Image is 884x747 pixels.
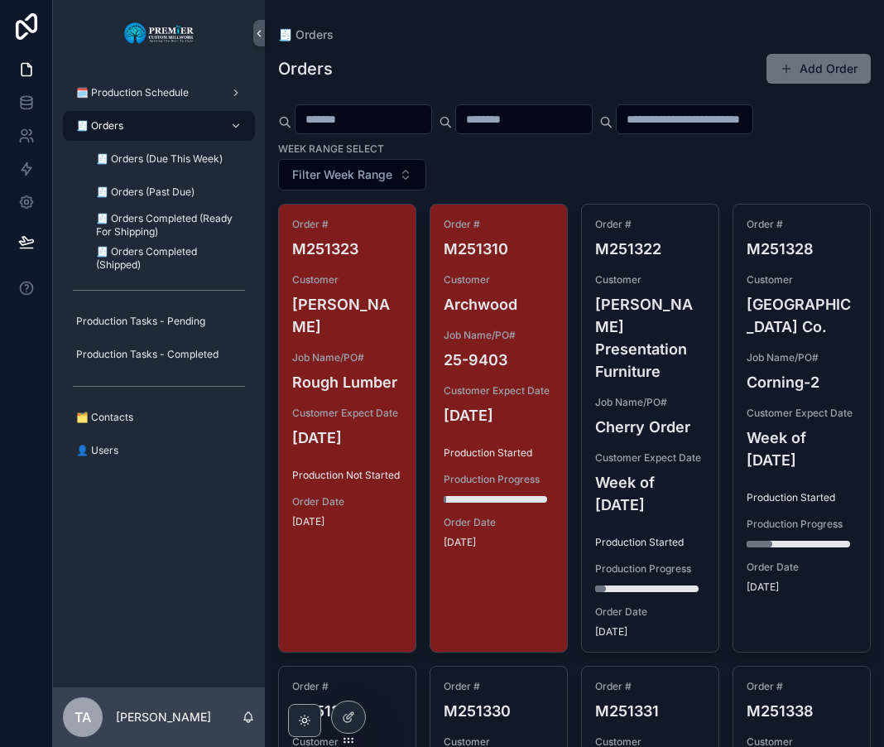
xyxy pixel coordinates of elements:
[444,516,554,529] span: Order Date
[595,218,705,231] span: Order #
[63,306,255,336] a: Production Tasks - Pending
[595,625,705,639] span: [DATE]
[747,351,857,364] span: Job Name/PO#
[53,66,265,487] div: scrollable content
[595,293,705,383] h4: [PERSON_NAME] Presentation Furniture
[76,119,123,133] span: 🧾 Orders
[444,349,554,371] h4: 25-9403
[747,218,857,231] span: Order #
[292,700,402,722] h4: M251349
[76,348,219,361] span: Production Tasks - Completed
[123,20,195,46] img: App logo
[444,446,554,460] span: Production Started
[747,371,857,393] h4: Corning-2
[595,700,705,722] h4: M251331
[595,396,705,409] span: Job Name/PO#
[292,218,402,231] span: Order #
[444,384,554,398] span: Customer Expect Date
[292,273,402,287] span: Customer
[444,218,554,231] span: Order #
[74,707,91,727] span: TA
[63,402,255,432] a: 🗂️ Contacts
[292,166,392,183] span: Filter Week Range
[278,204,416,653] a: Order #M251323Customer[PERSON_NAME]Job Name/PO#Rough LumberCustomer Expect Date[DATE]Production N...
[96,152,223,166] span: 🧾 Orders (Due This Week)
[76,444,118,457] span: 👤 Users
[430,204,568,653] a: Order #M251310CustomerArchwoodJob Name/PO#25-9403Customer Expect Date[DATE]Production StartedProd...
[63,436,255,465] a: 👤 Users
[595,536,705,549] span: Production Started
[292,371,402,393] h4: Rough Lumber
[747,427,857,471] h4: Week of [DATE]
[747,700,857,722] h4: M251338
[96,245,238,272] span: 🧾 Orders Completed (Shipped)
[292,238,402,260] h4: M251323
[292,515,402,528] span: [DATE]
[278,57,333,80] h1: Orders
[444,473,554,486] span: Production Progress
[63,78,255,108] a: 🗓️ Production Schedule
[292,351,402,364] span: Job Name/PO#
[63,340,255,369] a: Production Tasks - Completed
[76,315,205,328] span: Production Tasks - Pending
[747,680,857,693] span: Order #
[595,680,705,693] span: Order #
[444,273,554,287] span: Customer
[444,700,554,722] h4: M251330
[116,709,211,725] p: [PERSON_NAME]
[595,471,705,516] h4: Week of [DATE]
[96,186,195,199] span: 🧾 Orders (Past Due)
[595,562,705,576] span: Production Progress
[444,536,554,549] span: [DATE]
[292,427,402,449] h4: [DATE]
[444,329,554,342] span: Job Name/PO#
[278,27,334,43] a: 🧾 Orders
[278,141,384,156] label: Week Range Select
[747,407,857,420] span: Customer Expect Date
[63,111,255,141] a: 🧾 Orders
[83,177,255,207] a: 🧾 Orders (Past Due)
[595,416,705,438] h4: Cherry Order
[595,605,705,619] span: Order Date
[747,273,857,287] span: Customer
[292,495,402,508] span: Order Date
[766,54,871,84] button: Add Order
[747,581,857,594] span: [DATE]
[747,561,857,574] span: Order Date
[76,86,189,99] span: 🗓️ Production Schedule
[292,293,402,338] h4: [PERSON_NAME]
[595,273,705,287] span: Customer
[581,204,719,653] a: Order #M251322Customer[PERSON_NAME] Presentation FurnitureJob Name/PO#Cherry OrderCustomer Expect...
[292,407,402,420] span: Customer Expect Date
[444,404,554,427] h4: [DATE]
[747,518,857,531] span: Production Progress
[292,680,402,693] span: Order #
[444,293,554,316] h4: Archwood
[595,238,705,260] h4: M251322
[83,243,255,273] a: 🧾 Orders Completed (Shipped)
[83,210,255,240] a: 🧾 Orders Completed (Ready For Shipping)
[747,491,857,504] span: Production Started
[444,238,554,260] h4: M251310
[292,469,402,482] span: Production Not Started
[444,680,554,693] span: Order #
[733,204,871,653] a: Order #M251328Customer[GEOGRAPHIC_DATA] Co.Job Name/PO#Corning-2Customer Expect DateWeek of [DATE...
[76,411,133,424] span: 🗂️ Contacts
[595,451,705,465] span: Customer Expect Date
[747,293,857,338] h4: [GEOGRAPHIC_DATA] Co.
[96,212,238,239] span: 🧾 Orders Completed (Ready For Shipping)
[747,238,857,260] h4: M251328
[278,159,426,190] button: Select Button
[83,144,255,174] a: 🧾 Orders (Due This Week)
